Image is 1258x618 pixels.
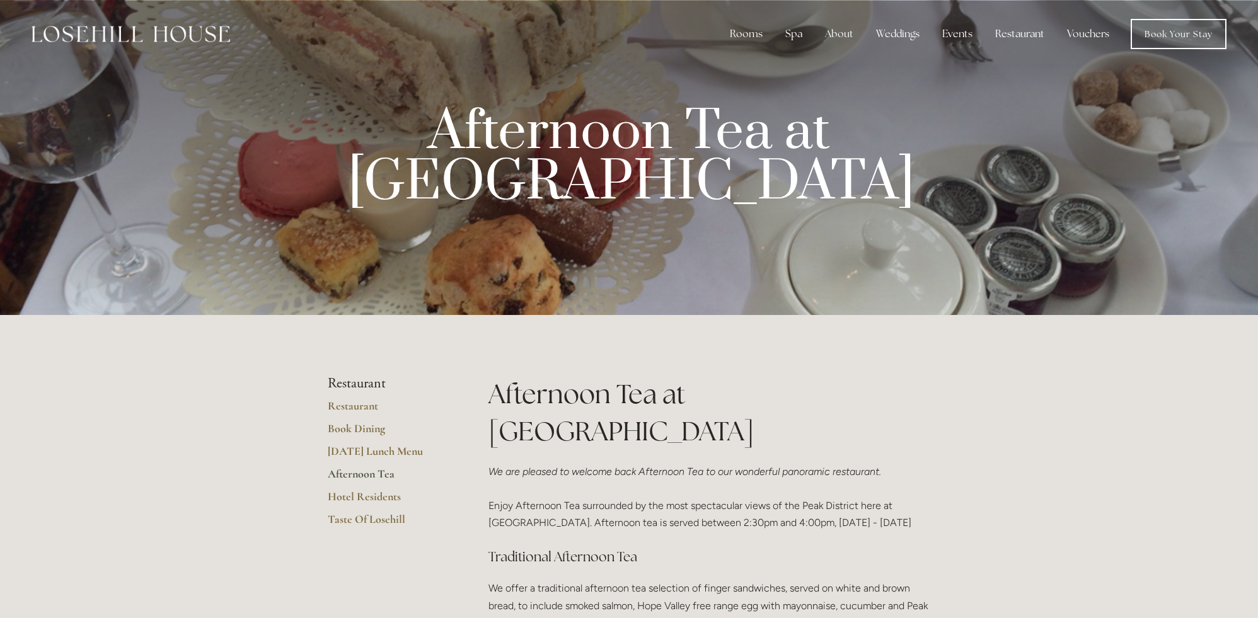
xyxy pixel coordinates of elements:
h3: Traditional Afternoon Tea [488,544,930,569]
a: Vouchers [1057,21,1119,47]
a: [DATE] Lunch Menu [328,444,448,467]
div: About [815,21,863,47]
li: Restaurant [328,375,448,392]
p: Afternoon Tea at [GEOGRAPHIC_DATA] [348,107,910,208]
a: Book Your Stay [1131,19,1226,49]
div: Spa [775,21,812,47]
a: Taste Of Losehill [328,512,448,535]
em: We are pleased to welcome back Afternoon Tea to our wonderful panoramic restaurant. [488,466,881,478]
a: Book Dining [328,421,448,444]
a: Afternoon Tea [328,467,448,489]
div: Weddings [866,21,930,47]
p: Enjoy Afternoon Tea surrounded by the most spectacular views of the Peak District here at [GEOGRA... [488,463,930,532]
div: Events [932,21,983,47]
a: Restaurant [328,399,448,421]
a: Hotel Residents [328,489,448,512]
h1: Afternoon Tea at [GEOGRAPHIC_DATA] [488,375,930,450]
div: Rooms [720,21,773,47]
div: Restaurant [985,21,1054,47]
img: Losehill House [32,26,230,42]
